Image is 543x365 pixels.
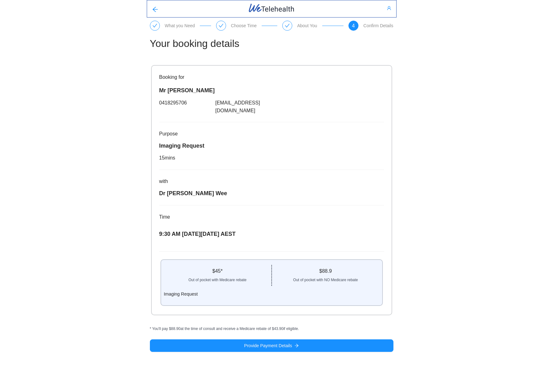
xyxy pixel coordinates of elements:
[159,73,384,81] p: Booking for
[159,99,215,114] div: 0418295706
[150,36,393,51] h1: Your booking details
[165,23,195,28] div: What you Need
[159,213,384,221] p: Time
[363,23,393,28] div: Confirm Details
[150,326,393,332] div: * You'll pay $ 88.90 at the time of consult and receive a Medicare rebate of $ 43.90 if eligible.
[152,23,157,28] span: check
[294,343,299,348] span: arrow-right
[159,154,384,162] div: 15 mins
[272,275,379,283] div: Out of pocket with NO Medicare rebate
[150,339,393,352] button: Provide Payment Detailsarrow-right
[352,23,355,28] span: 4
[248,3,295,13] img: WeTelehealth
[285,23,290,28] span: check
[219,23,224,28] span: check
[297,23,317,28] div: About You
[164,267,271,275] div: $ 45 *
[272,267,379,275] div: $ 88.9
[147,3,163,15] button: arrow-left
[159,177,384,185] div: with
[387,6,391,11] span: user
[159,141,384,150] div: Imaging Request
[382,3,396,13] button: user
[164,275,271,283] div: Out of pocket with Medicare rebate
[159,86,384,95] div: Mr [PERSON_NAME]
[231,23,257,28] div: Choose Time
[152,6,158,13] span: arrow-left
[159,189,384,198] div: Dr [PERSON_NAME] Wee
[159,230,384,238] p: 9:30 AM [DATE][DATE] AEST
[159,130,384,138] div: Purpose
[164,291,379,298] div: Imaging Request
[215,99,272,114] div: [EMAIL_ADDRESS][DOMAIN_NAME]
[244,342,292,349] span: Provide Payment Details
